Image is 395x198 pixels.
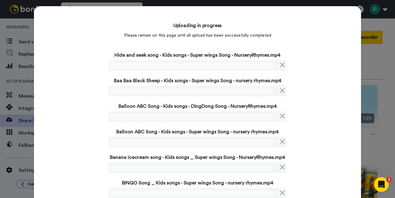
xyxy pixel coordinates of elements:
[109,103,286,110] p: Balloon ABC Song - Kids songs - DingDong Song - NurseryRhymes.mp4
[109,77,286,84] p: Baa Baa Black Sheep - Kids songs - Super wings Song - nursery rhymes.mp4
[109,51,286,59] p: Hide and seek song - Kids songs - Super wings Song - NurseryRhymes.mp4
[374,177,389,192] iframe: Intercom live chat
[387,177,392,182] span: 2
[109,179,286,187] p: BINGO Song _ Kids songs - Super wings Song - nursery rhymes.mp4
[109,128,286,135] p: Balloon ABC Song - Kids songs - Super wings Song - nursery rhymes.mp4
[124,32,271,38] p: Please remain on this page until all upload has been successfully completed
[109,154,286,161] p: Banana Icecream song - Kids songs _ Super wings Song - NurseryRhymes.mp4
[173,22,222,29] h4: Uploading in progress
